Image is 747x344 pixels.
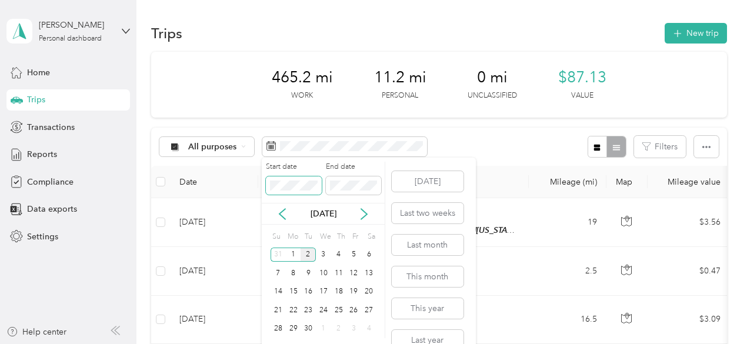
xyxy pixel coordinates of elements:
div: 22 [286,303,301,318]
div: 3 [346,322,362,336]
div: 14 [271,285,286,299]
span: Home [27,66,50,79]
span: All purposes [188,143,237,151]
div: 4 [331,248,346,262]
div: 18 [331,285,346,299]
div: 12 [346,266,362,280]
div: 26 [346,303,362,318]
div: 5 [346,248,362,262]
button: This year [392,298,463,319]
label: Start date [266,162,321,172]
div: 2 [301,248,316,262]
button: [DATE] [392,171,463,192]
th: Map [606,166,648,198]
div: 11 [331,266,346,280]
button: Last month [392,235,463,255]
td: 16.5 [529,296,606,344]
div: 24 [316,303,331,318]
div: 19 [346,285,362,299]
div: Fr [350,229,361,245]
button: Help center [6,326,66,338]
button: Last two weeks [392,203,463,223]
th: Date [170,166,258,198]
div: 31 [271,248,286,262]
td: $0.47 [648,247,730,295]
div: Personal dashboard [39,35,102,42]
div: 21 [271,303,286,318]
div: 13 [361,266,376,280]
td: [DATE] [170,296,258,344]
button: New trip [665,23,727,44]
div: Sa [365,229,376,245]
div: 7 [271,266,286,280]
th: Mileage (mi) [529,166,606,198]
div: Tu [302,229,314,245]
span: $87.13 [558,68,606,87]
div: 10 [316,266,331,280]
div: 20 [361,285,376,299]
div: 23 [301,303,316,318]
div: [PERSON_NAME] [39,19,112,31]
td: [DATE] [170,198,258,247]
div: 30 [301,322,316,336]
div: 29 [286,322,301,336]
div: Mo [286,229,299,245]
span: Transactions [27,121,75,133]
div: We [318,229,331,245]
div: 25 [331,303,346,318]
span: Compliance [27,176,74,188]
div: 28 [271,322,286,336]
div: Th [335,229,346,245]
p: Unclassified [468,91,517,101]
div: 15 [286,285,301,299]
div: 17 [316,285,331,299]
div: 8 [286,266,301,280]
div: 16 [301,285,316,299]
td: [DATE] [170,247,258,295]
td: $3.56 [648,198,730,247]
button: Filters [634,136,686,158]
h1: Trips [151,27,182,39]
label: End date [326,162,381,172]
span: 465.2 mi [272,68,333,87]
span: 0 mi [477,68,508,87]
p: Value [571,91,593,101]
div: 4 [361,322,376,336]
div: 27 [361,303,376,318]
p: Personal [382,91,418,101]
th: Mileage value [648,166,730,198]
span: Data exports [27,203,77,215]
p: Work [291,91,313,101]
span: Settings [27,231,58,243]
span: Trips [27,93,45,106]
td: $3.09 [648,296,730,344]
div: 3 [316,248,331,262]
div: 6 [361,248,376,262]
p: [DATE] [299,208,348,220]
th: Locations [258,166,529,198]
button: This month [392,266,463,287]
iframe: Everlance-gr Chat Button Frame [681,278,747,344]
span: Reports [27,148,57,161]
td: 19 [529,198,606,247]
div: 1 [286,248,301,262]
div: 9 [301,266,316,280]
div: 2 [331,322,346,336]
td: 2.5 [529,247,606,295]
div: 1 [316,322,331,336]
div: Su [271,229,282,245]
span: 11.2 mi [374,68,426,87]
